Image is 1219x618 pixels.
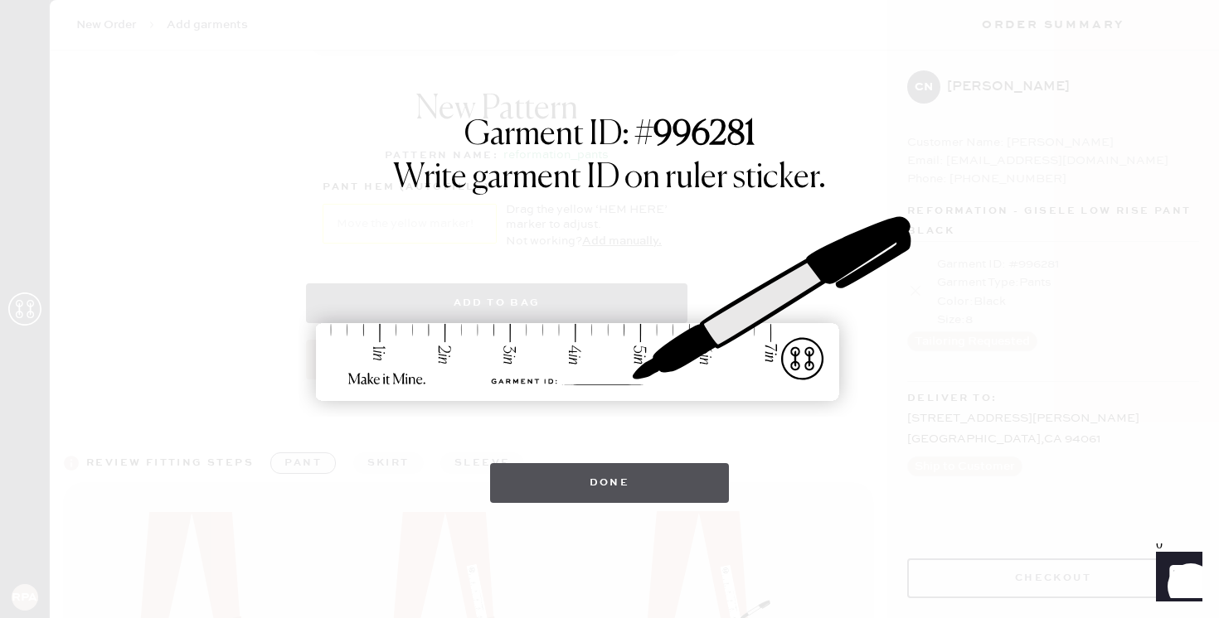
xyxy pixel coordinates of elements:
h1: Write garment ID on ruler sticker. [393,158,826,198]
img: ruler-sticker-sharpie.svg [299,173,920,447]
iframe: Front Chat [1140,543,1212,615]
strong: 996281 [653,118,755,152]
h1: Garment ID: # [464,115,755,158]
button: Done [490,463,730,503]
